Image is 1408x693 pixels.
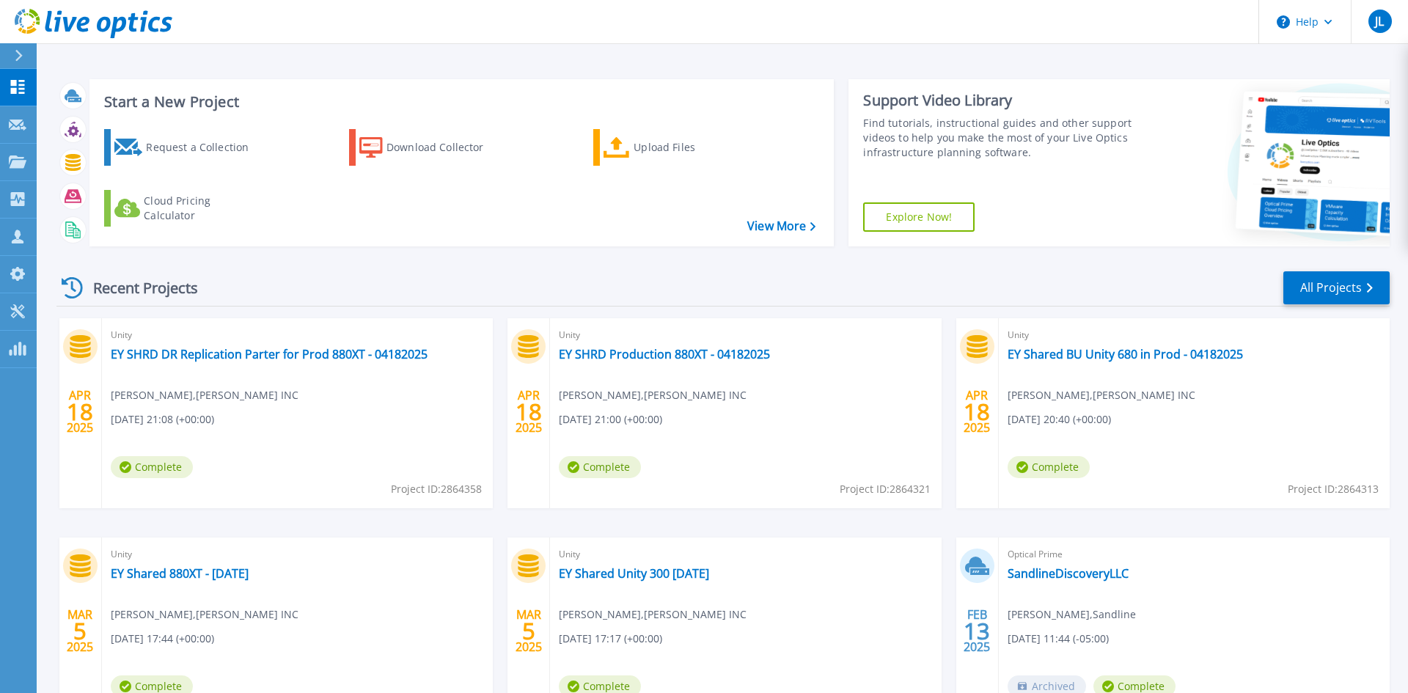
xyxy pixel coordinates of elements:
[559,546,932,562] span: Unity
[111,347,428,362] a: EY SHRD DR Replication Parter for Prod 880XT - 04182025
[146,133,263,162] div: Request a Collection
[634,133,751,162] div: Upload Files
[515,385,543,439] div: APR 2025
[516,406,542,418] span: 18
[863,91,1139,110] div: Support Video Library
[1288,481,1379,497] span: Project ID: 2864313
[863,202,975,232] a: Explore Now!
[964,406,990,418] span: 18
[559,327,932,343] span: Unity
[111,387,298,403] span: [PERSON_NAME] , [PERSON_NAME] INC
[67,406,93,418] span: 18
[104,129,268,166] a: Request a Collection
[964,625,990,637] span: 13
[1008,566,1129,581] a: SandlineDiscoveryLLC
[111,606,298,623] span: [PERSON_NAME] , [PERSON_NAME] INC
[840,481,931,497] span: Project ID: 2864321
[144,194,261,223] div: Cloud Pricing Calculator
[111,546,484,562] span: Unity
[66,604,94,658] div: MAR 2025
[111,631,214,647] span: [DATE] 17:44 (+00:00)
[73,625,87,637] span: 5
[1008,546,1381,562] span: Optical Prime
[559,631,662,647] span: [DATE] 17:17 (+00:00)
[66,385,94,439] div: APR 2025
[391,481,482,497] span: Project ID: 2864358
[1283,271,1390,304] a: All Projects
[963,604,991,658] div: FEB 2025
[559,347,770,362] a: EY SHRD Production 880XT - 04182025
[1008,347,1243,362] a: EY Shared BU Unity 680 in Prod - 04182025
[559,456,641,478] span: Complete
[1375,15,1384,27] span: JL
[111,411,214,428] span: [DATE] 21:08 (+00:00)
[963,385,991,439] div: APR 2025
[111,456,193,478] span: Complete
[559,387,747,403] span: [PERSON_NAME] , [PERSON_NAME] INC
[559,411,662,428] span: [DATE] 21:00 (+00:00)
[1008,456,1090,478] span: Complete
[349,129,513,166] a: Download Collector
[515,604,543,658] div: MAR 2025
[593,129,757,166] a: Upload Files
[386,133,504,162] div: Download Collector
[111,566,249,581] a: EY Shared 880XT - [DATE]
[111,327,484,343] span: Unity
[1008,327,1381,343] span: Unity
[104,94,815,110] h3: Start a New Project
[1008,631,1109,647] span: [DATE] 11:44 (-05:00)
[863,116,1139,160] div: Find tutorials, instructional guides and other support videos to help you make the most of your L...
[559,606,747,623] span: [PERSON_NAME] , [PERSON_NAME] INC
[1008,606,1136,623] span: [PERSON_NAME] , Sandline
[56,270,218,306] div: Recent Projects
[559,566,709,581] a: EY Shared Unity 300 [DATE]
[747,219,815,233] a: View More
[104,190,268,227] a: Cloud Pricing Calculator
[522,625,535,637] span: 5
[1008,387,1195,403] span: [PERSON_NAME] , [PERSON_NAME] INC
[1008,411,1111,428] span: [DATE] 20:40 (+00:00)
